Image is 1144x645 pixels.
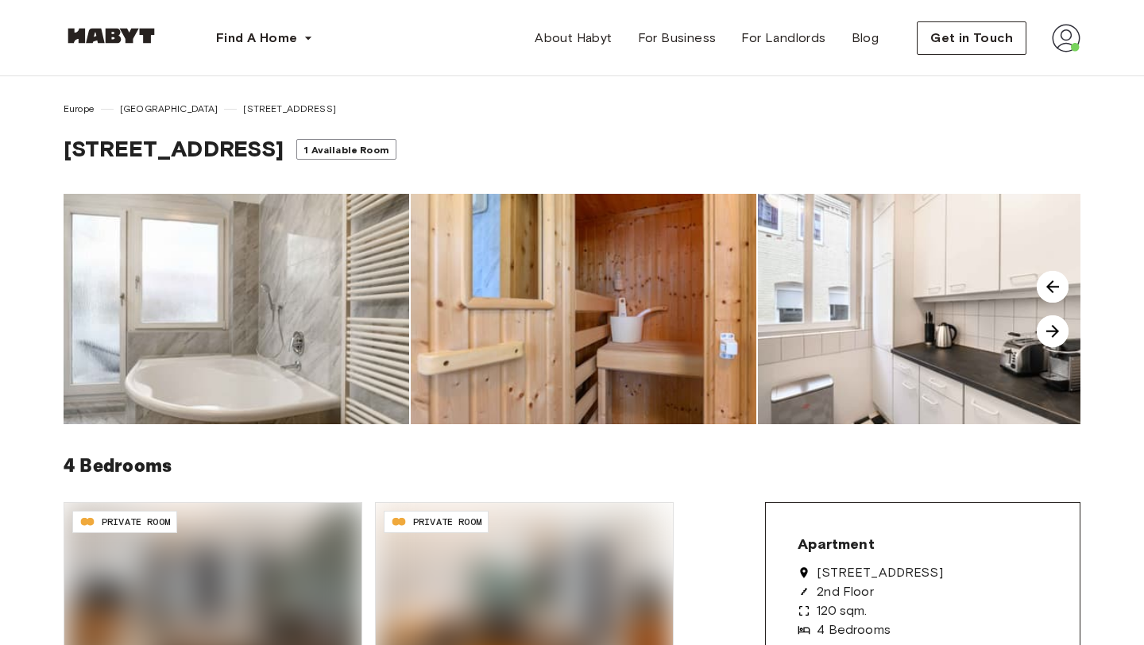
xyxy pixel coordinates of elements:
[243,102,335,116] span: [STREET_ADDRESS]
[729,22,838,54] a: For Landlords
[120,102,218,116] span: [GEOGRAPHIC_DATA]
[817,585,873,598] span: 2nd Floor
[303,144,388,156] span: 1 Available Room
[411,194,756,424] img: image
[917,21,1026,55] button: Get in Touch
[64,194,409,424] img: image
[817,566,942,579] span: [STREET_ADDRESS]
[1037,271,1069,303] img: image-carousel-arrow
[216,29,297,48] span: Find A Home
[930,29,1013,48] span: Get in Touch
[64,28,159,44] img: Habyt
[852,29,879,48] span: Blog
[535,29,612,48] span: About Habyt
[638,29,717,48] span: For Business
[817,624,891,636] span: 4 Bedrooms
[64,135,284,162] span: [STREET_ADDRESS]
[817,604,867,617] span: 120 sqm.
[64,102,95,116] span: Europe
[64,450,1080,483] h6: 4 Bedrooms
[413,515,481,529] span: PRIVATE ROOM
[1052,24,1080,52] img: avatar
[203,22,326,54] button: Find A Home
[741,29,825,48] span: For Landlords
[625,22,729,54] a: For Business
[522,22,624,54] a: About Habyt
[839,22,892,54] a: Blog
[1037,315,1069,347] img: image-carousel-arrow
[102,515,170,529] span: PRIVATE ROOM
[798,535,874,554] span: Apartment
[758,194,1103,424] img: image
